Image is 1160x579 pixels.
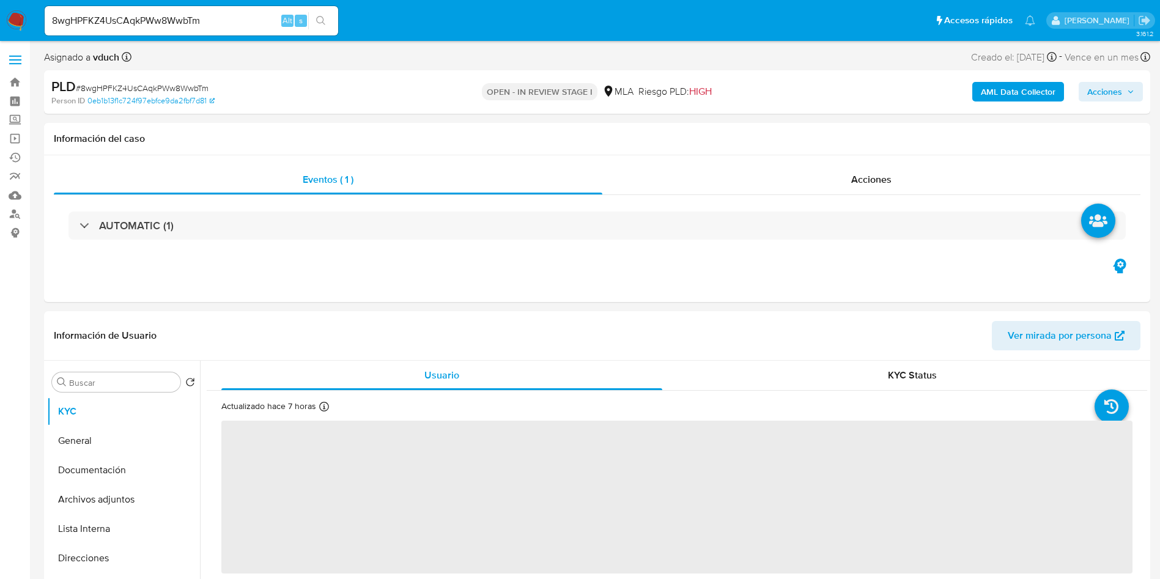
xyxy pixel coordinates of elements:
button: AML Data Collector [972,82,1064,101]
h3: AUTOMATIC (1) [99,219,174,232]
span: Acciones [851,172,892,186]
input: Buscar usuario o caso... [45,13,338,29]
p: valeria.duch@mercadolibre.com [1065,15,1134,26]
button: Ver mirada por persona [992,321,1140,350]
h1: Información de Usuario [54,330,157,342]
button: Archivos adjuntos [47,485,200,514]
button: Acciones [1079,82,1143,101]
span: s [299,15,303,26]
div: AUTOMATIC (1) [68,212,1126,240]
span: Acciones [1087,82,1122,101]
span: Alt [283,15,292,26]
b: PLD [51,76,76,96]
span: # 8wgHPFKZ4UsCAqkPWw8WwbTm [76,82,209,94]
span: Ver mirada por persona [1008,321,1112,350]
a: Notificaciones [1025,15,1035,26]
button: General [47,426,200,455]
span: Asignado a [44,51,119,64]
span: Eventos ( 1 ) [303,172,353,186]
button: Lista Interna [47,514,200,544]
button: search-icon [308,12,333,29]
button: Volver al orden por defecto [185,377,195,391]
p: OPEN - IN REVIEW STAGE I [482,83,597,100]
a: Salir [1138,14,1151,27]
button: Direcciones [47,544,200,573]
h1: Información del caso [54,133,1140,145]
span: Riesgo PLD: [638,85,712,98]
span: - [1059,49,1062,65]
b: Person ID [51,95,85,106]
b: vduch [91,50,119,64]
div: MLA [602,85,634,98]
span: Accesos rápidos [944,14,1013,27]
span: Usuario [424,368,459,382]
input: Buscar [69,377,175,388]
button: Buscar [57,377,67,387]
span: Vence en un mes [1065,51,1139,64]
span: HIGH [689,84,712,98]
p: Actualizado hace 7 horas [221,400,316,412]
button: KYC [47,397,200,426]
b: AML Data Collector [981,82,1055,101]
span: ‌ [221,421,1132,573]
div: Creado el: [DATE] [971,49,1057,65]
a: 0eb1b13f1c724f97ebfce9da2fbf7d81 [87,95,215,106]
button: Documentación [47,455,200,485]
span: KYC Status [888,368,937,382]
